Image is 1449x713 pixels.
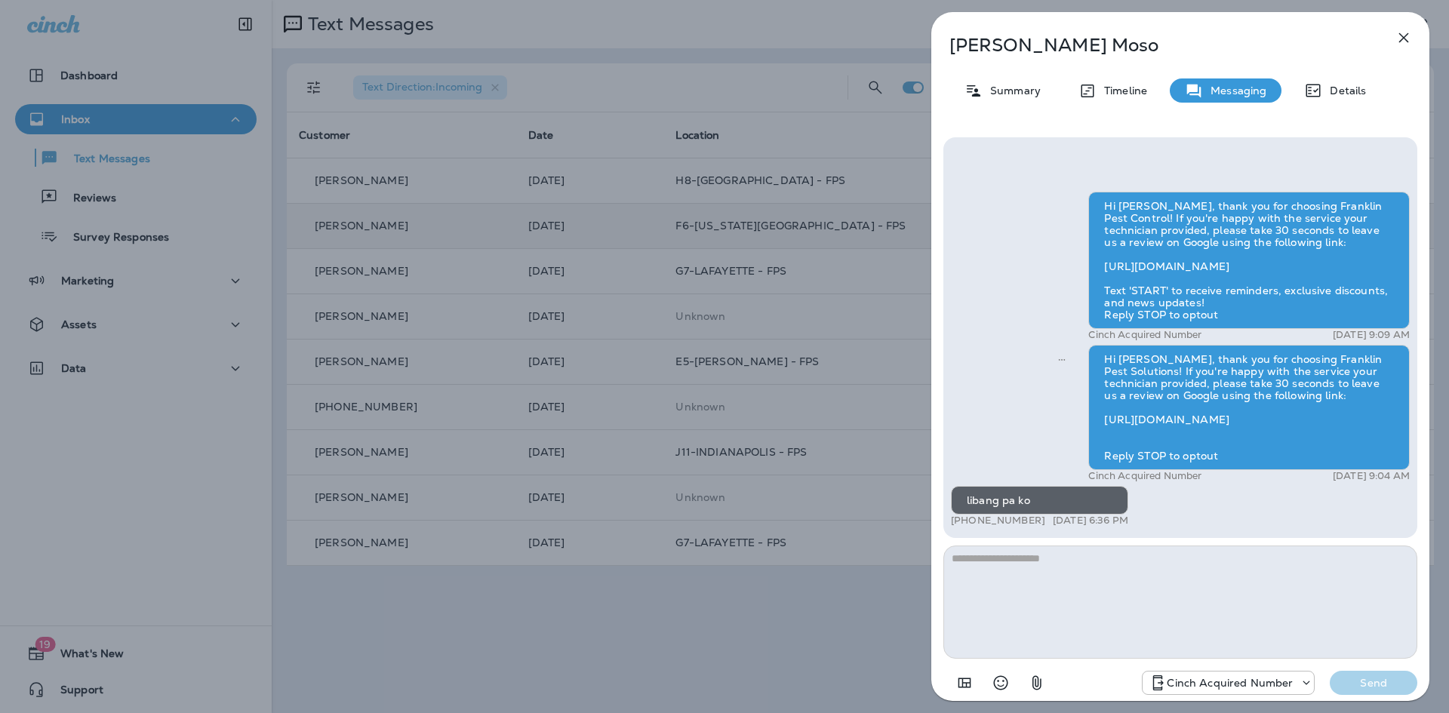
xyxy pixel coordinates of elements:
[949,35,1361,56] p: [PERSON_NAME] Moso
[1088,470,1201,482] p: Cinch Acquired Number
[1203,85,1266,97] p: Messaging
[1322,85,1366,97] p: Details
[1333,329,1410,341] p: [DATE] 9:09 AM
[951,515,1045,527] p: [PHONE_NUMBER]
[949,668,980,698] button: Add in a premade template
[1088,192,1410,329] div: Hi [PERSON_NAME], thank you for choosing Franklin Pest Control! If you're happy with the service ...
[1097,85,1147,97] p: Timeline
[1167,677,1293,689] p: Cinch Acquired Number
[1088,345,1410,470] div: Hi [PERSON_NAME], thank you for choosing Franklin Pest Solutions! If you're happy with the servic...
[1053,515,1128,527] p: [DATE] 6:36 PM
[1058,352,1066,365] span: Sent
[1333,470,1410,482] p: [DATE] 9:04 AM
[951,486,1128,515] div: libang pa ko
[983,85,1041,97] p: Summary
[1088,329,1201,341] p: Cinch Acquired Number
[1143,674,1314,692] div: +1 (219) 356-2976
[986,668,1016,698] button: Select an emoji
